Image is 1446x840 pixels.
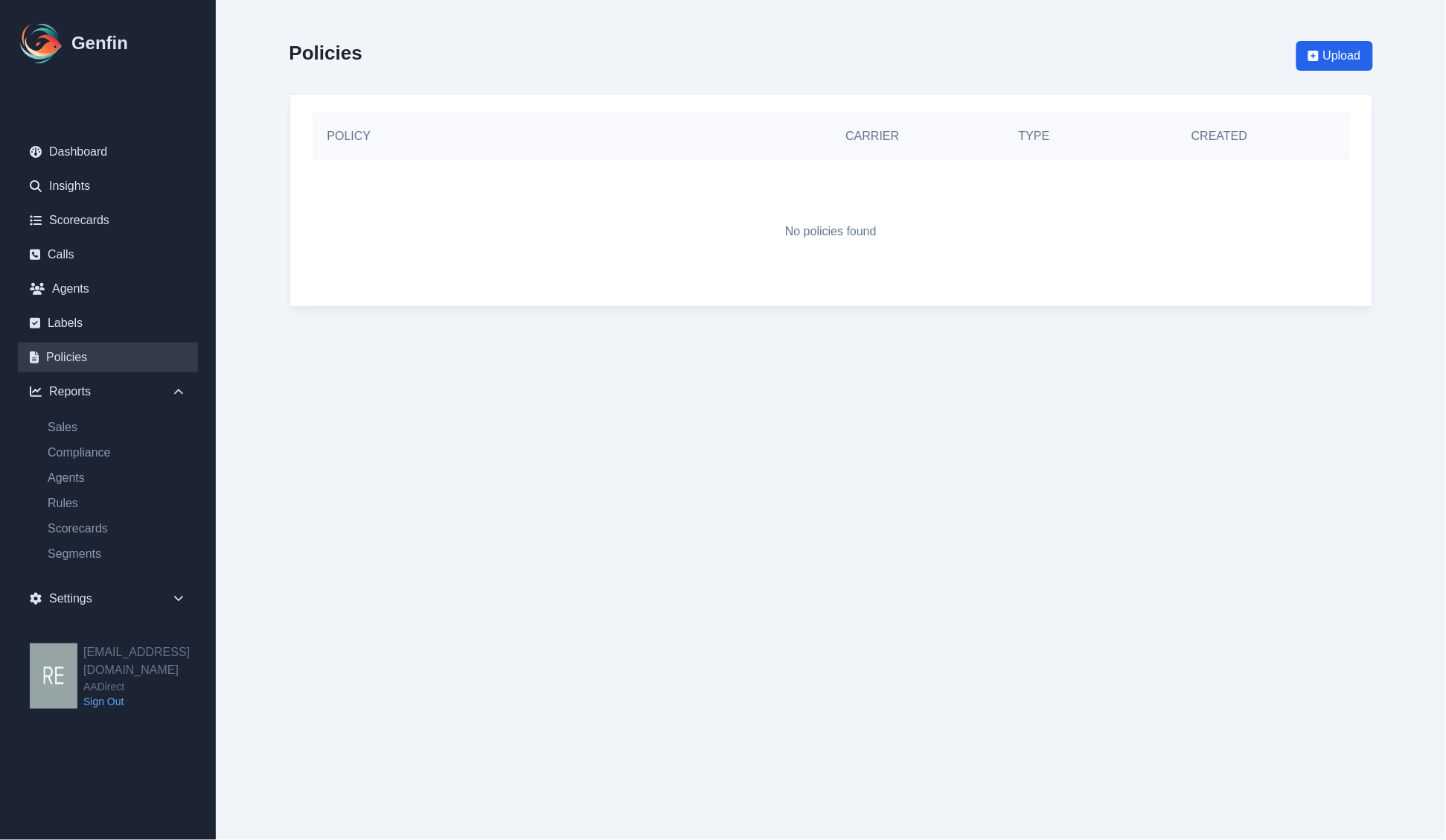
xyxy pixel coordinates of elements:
a: Segments [36,545,198,563]
div: Reports [18,377,198,407]
h5: Policy [327,127,816,145]
a: Dashboard [18,137,198,167]
h5: Carrier [846,127,989,145]
div: Settings [18,584,198,614]
span: Upload [1323,47,1361,65]
h2: [EMAIL_ADDRESS][DOMAIN_NAME] [83,643,216,679]
a: Scorecards [36,520,198,538]
a: Labels [18,308,198,338]
a: Compliance [36,444,198,462]
p: No policies found [785,223,877,241]
a: Scorecards [18,206,198,235]
a: Calls [18,240,198,270]
h5: Type [1019,127,1162,145]
a: Insights [18,171,198,201]
a: Agents [36,469,198,487]
a: Rules [36,494,198,512]
a: Agents [18,274,198,304]
h2: Policies [289,42,362,64]
button: Upload [1296,41,1373,71]
img: Logo [18,19,65,67]
img: resqueda@aadirect.com [30,643,77,709]
a: Sales [36,419,198,436]
h5: Created [1191,127,1334,145]
h1: Genfin [71,31,128,55]
span: AADirect [83,679,216,694]
a: Sign Out [83,694,216,709]
a: Policies [18,343,198,372]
